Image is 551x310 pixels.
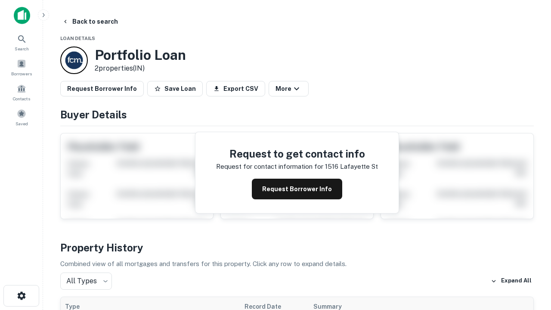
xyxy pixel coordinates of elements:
div: All Types [60,273,112,290]
p: Combined view of all mortgages and transfers for this property. Click any row to expand details. [60,259,534,269]
button: Save Loan [147,81,203,96]
a: Borrowers [3,56,40,79]
button: Request Borrower Info [252,179,342,199]
button: Export CSV [206,81,265,96]
a: Contacts [3,81,40,104]
button: Request Borrower Info [60,81,144,96]
p: Request for contact information for [216,161,323,172]
span: Search [15,45,29,52]
span: Saved [15,120,28,127]
button: Expand All [489,275,534,288]
button: More [269,81,309,96]
iframe: Chat Widget [508,214,551,255]
img: capitalize-icon.png [14,7,30,24]
span: Contacts [13,95,30,102]
p: 1516 lafayette st [325,161,378,172]
a: Saved [3,105,40,129]
span: Loan Details [60,36,95,41]
p: 2 properties (IN) [95,63,186,74]
h3: Portfolio Loan [95,47,186,63]
a: Search [3,31,40,54]
h4: Buyer Details [60,107,534,122]
h4: Request to get contact info [216,146,378,161]
span: Borrowers [11,70,32,77]
button: Back to search [59,14,121,29]
h4: Property History [60,240,534,255]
